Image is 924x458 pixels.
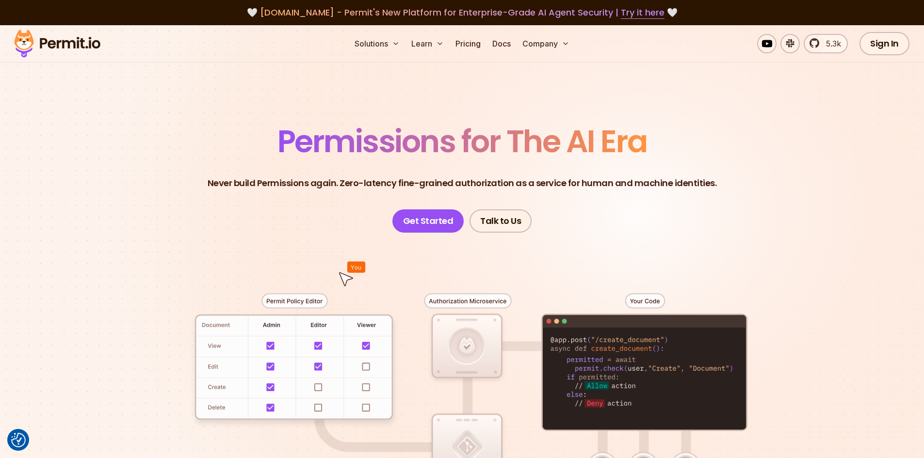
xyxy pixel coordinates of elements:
[277,120,647,163] span: Permissions for The AI Era
[407,34,448,53] button: Learn
[11,433,26,447] img: Revisit consent button
[804,34,848,53] a: 5.3k
[488,34,515,53] a: Docs
[260,6,665,18] span: [DOMAIN_NAME] - Permit's New Platform for Enterprise-Grade AI Agent Security |
[351,34,404,53] button: Solutions
[392,209,464,233] a: Get Started
[820,38,841,49] span: 5.3k
[519,34,573,53] button: Company
[470,209,532,233] a: Talk to Us
[11,433,26,447] button: Consent Preferences
[208,176,717,190] p: Never build Permissions again. Zero-latency fine-grained authorization as a service for human and...
[859,32,909,55] a: Sign In
[23,6,901,19] div: 🤍 🤍
[452,34,485,53] a: Pricing
[621,6,665,19] a: Try it here
[10,27,105,60] img: Permit logo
